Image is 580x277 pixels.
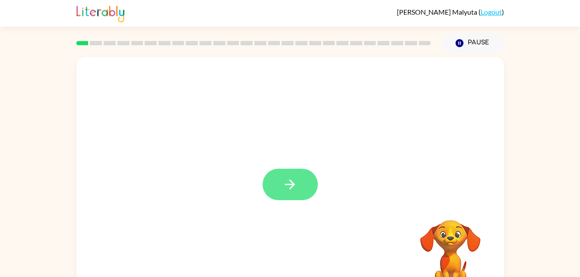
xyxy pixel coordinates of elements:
[397,8,504,16] div: ( )
[397,8,479,16] span: [PERSON_NAME] Malyuta
[481,8,502,16] a: Logout
[441,33,504,53] button: Pause
[76,3,124,22] img: Literably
